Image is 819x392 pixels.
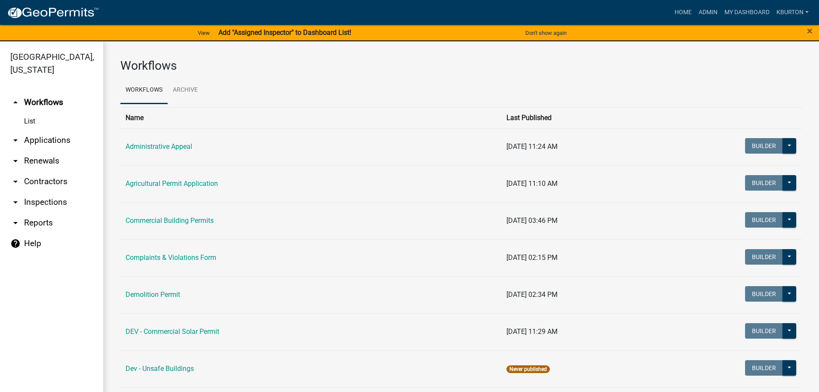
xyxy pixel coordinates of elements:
i: arrow_drop_down [10,176,21,187]
a: My Dashboard [721,4,773,21]
a: Home [671,4,695,21]
strong: Add "Assigned Inspector" to Dashboard List! [218,28,351,37]
button: Builder [745,323,783,339]
h3: Workflows [120,59,802,73]
span: [DATE] 02:34 PM [506,290,558,299]
a: Archive [168,77,203,104]
i: arrow_drop_down [10,156,21,166]
span: [DATE] 11:29 AM [506,327,558,336]
a: Commercial Building Permits [126,216,214,225]
a: View [194,26,213,40]
a: Dev - Unsafe Buildings [126,364,194,373]
button: Builder [745,286,783,302]
i: arrow_drop_up [10,97,21,108]
th: Last Published [501,107,650,128]
span: [DATE] 11:24 AM [506,142,558,151]
a: Administrative Appeal [126,142,192,151]
th: Name [120,107,501,128]
span: [DATE] 03:46 PM [506,216,558,225]
span: × [807,25,813,37]
span: [DATE] 11:10 AM [506,179,558,188]
a: Complaints & Violations Form [126,253,216,262]
button: Close [807,26,813,36]
a: Admin [695,4,721,21]
button: Builder [745,249,783,265]
a: Workflows [120,77,168,104]
i: arrow_drop_down [10,197,21,207]
a: DEV - Commercial Solar Permit [126,327,219,336]
i: arrow_drop_down [10,218,21,228]
button: Builder [745,212,783,228]
button: Builder [745,360,783,376]
i: help [10,238,21,249]
i: arrow_drop_down [10,135,21,145]
button: Builder [745,175,783,191]
a: kburton [773,4,812,21]
a: Demolition Permit [126,290,180,299]
a: Agricultural Permit Application [126,179,218,188]
span: [DATE] 02:15 PM [506,253,558,262]
button: Don't show again [522,26,570,40]
button: Builder [745,138,783,154]
span: Never published [506,365,550,373]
